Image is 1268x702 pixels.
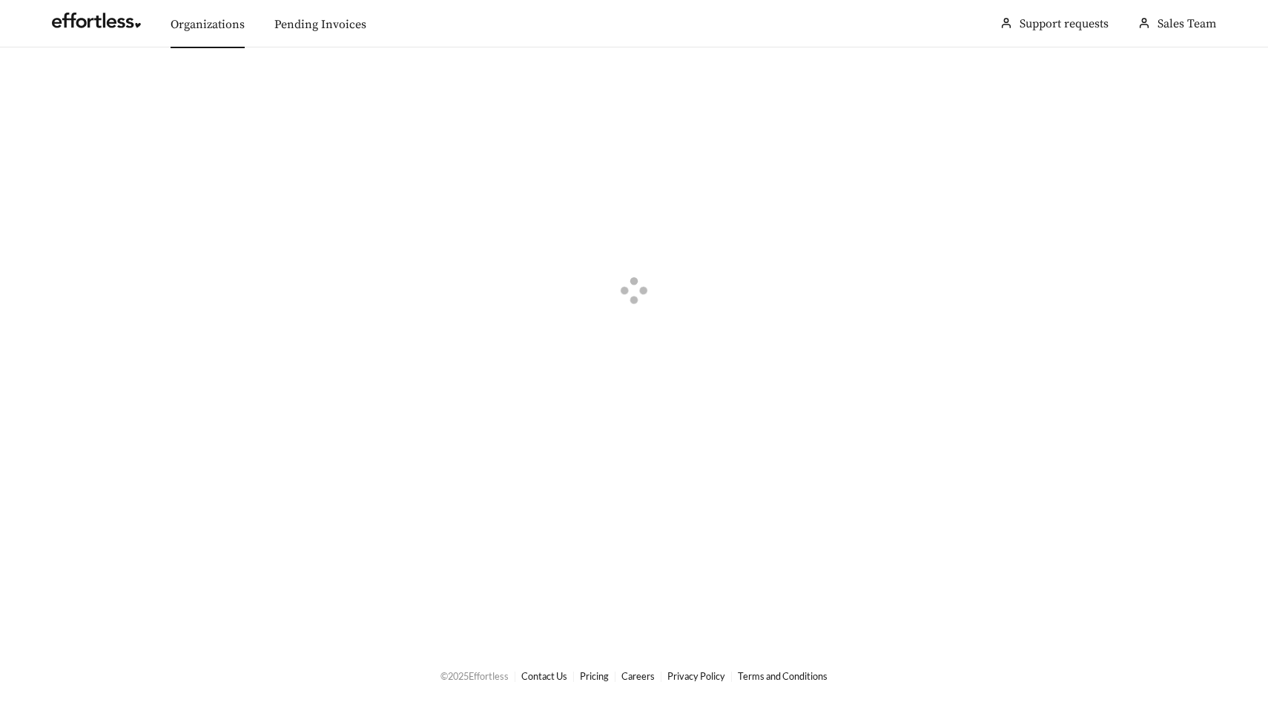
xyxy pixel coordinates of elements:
a: Terms and Conditions [738,670,828,682]
a: Pricing [580,670,609,682]
a: Privacy Policy [667,670,725,682]
span: © 2025 Effortless [440,670,509,682]
a: Contact Us [521,670,567,682]
a: Support requests [1020,16,1109,31]
a: Organizations [171,17,245,32]
a: Pending Invoices [274,17,366,32]
a: Careers [621,670,655,682]
span: Sales Team [1158,16,1216,31]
